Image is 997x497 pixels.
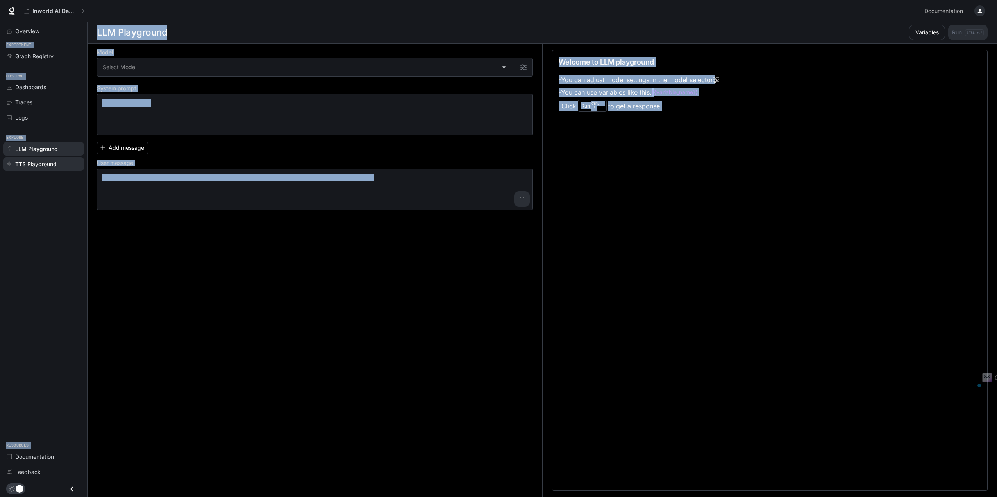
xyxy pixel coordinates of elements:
p: CTRL + [591,101,603,106]
button: Close drawer [63,481,81,497]
code: {{variable_name}} [652,88,698,96]
p: Inworld AI Demos [32,8,76,14]
a: TTS Playground [3,157,84,171]
a: Overview [3,24,84,38]
a: Logs [3,111,84,124]
span: Dashboards [15,83,46,91]
span: Documentation [924,6,963,16]
span: Documentation [15,452,54,461]
span: Feedback [15,468,41,476]
button: Add message [97,142,148,154]
span: Traces [15,98,32,106]
span: Overview [15,27,39,35]
span: Dark mode toggle [16,484,23,493]
span: TTS Playground [15,160,57,168]
button: All workspaces [20,3,88,19]
li: - You can adjust model settings in the model selector [559,74,719,86]
h1: LLM Playground [97,25,167,40]
li: - Click to get a response [559,99,719,113]
div: Select Model [97,58,514,76]
span: Graph Registry [15,52,54,60]
div: Run [578,100,607,112]
li: - You can use variables like this: [559,86,719,99]
a: Documentation [3,450,84,463]
p: User message [97,160,133,166]
p: System prompt [97,86,136,91]
p: Welcome to LLM playground [559,57,654,67]
span: LLM Playground [15,145,58,153]
a: Feedback [3,465,84,479]
a: Dashboards [3,80,84,94]
p: Model [97,50,113,55]
span: Logs [15,113,28,122]
a: Graph Registry [3,49,84,63]
a: LLM Playground [3,142,84,156]
button: Variables [909,25,945,40]
a: Documentation [921,3,969,19]
a: Traces [3,95,84,109]
span: Select Model [103,63,136,71]
p: ⏎ [591,101,603,111]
